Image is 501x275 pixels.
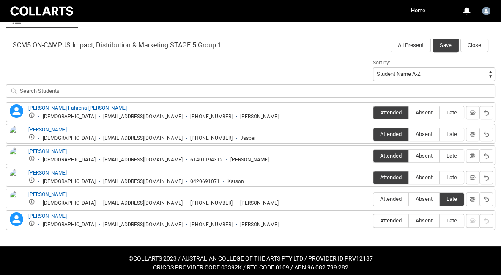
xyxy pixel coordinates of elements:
[227,178,244,185] div: Karson
[482,7,490,15] img: Stu.Mannion
[440,174,464,181] span: Late
[466,128,479,141] button: Notes
[440,109,464,116] span: Late
[240,222,279,228] div: [PERSON_NAME]
[103,157,183,163] div: [EMAIL_ADDRESS][DOMAIN_NAME]
[479,106,493,119] button: Reset
[190,178,220,185] div: 0420691071
[103,222,183,228] div: [EMAIL_ADDRESS][DOMAIN_NAME]
[28,170,67,176] a: [PERSON_NAME]
[43,135,96,142] div: [DEMOGRAPHIC_DATA]
[28,127,67,133] a: [PERSON_NAME]
[440,131,464,137] span: Late
[28,213,67,219] a: [PERSON_NAME]
[190,157,223,163] div: 61401194312
[409,217,439,224] span: Absent
[190,114,233,120] div: [PHONE_NUMBER]
[6,84,495,98] input: Search Students
[373,153,408,159] span: Attended
[43,114,96,120] div: [DEMOGRAPHIC_DATA]
[10,147,23,166] img: Joshua McInnes
[10,169,23,188] img: Karson Kilpady
[190,200,233,206] div: [PHONE_NUMBER]
[479,171,493,184] button: Reset
[409,153,439,159] span: Absent
[230,157,269,163] div: [PERSON_NAME]
[440,153,464,159] span: Late
[10,191,23,209] img: Nicholas Rendall
[190,222,233,228] div: [PHONE_NUMBER]
[103,114,183,120] div: [EMAIL_ADDRESS][DOMAIN_NAME]
[479,149,493,163] button: Reset
[28,192,67,197] a: [PERSON_NAME]
[103,200,183,206] div: [EMAIL_ADDRESS][DOMAIN_NAME]
[440,196,464,202] span: Late
[43,178,96,185] div: [DEMOGRAPHIC_DATA]
[409,196,439,202] span: Absent
[373,60,390,66] span: Sort by:
[409,109,439,116] span: Absent
[28,105,127,111] a: [PERSON_NAME] Fahrena [PERSON_NAME]
[240,200,279,206] div: [PERSON_NAME]
[103,178,183,185] div: [EMAIL_ADDRESS][DOMAIN_NAME]
[10,212,23,226] lightning-icon: Rory Howard
[440,217,464,224] span: Late
[373,217,408,224] span: Attended
[460,39,488,52] button: Close
[10,104,23,118] lightning-icon: Billie Fahrena Mullan
[409,131,439,137] span: Absent
[13,41,222,50] span: SCM5 ON-CAMPUS Impact, Distribution & Marketing STAGE 5 Group 1
[373,174,408,181] span: Attended
[43,222,96,228] div: [DEMOGRAPHIC_DATA]
[240,114,279,120] div: [PERSON_NAME]
[466,149,479,163] button: Notes
[409,4,427,17] a: Home
[373,131,408,137] span: Attended
[28,148,67,154] a: [PERSON_NAME]
[433,39,459,52] button: Save
[479,128,493,141] button: Reset
[43,200,96,206] div: [DEMOGRAPHIC_DATA]
[480,3,493,17] button: User Profile Stu.Mannion
[103,135,183,142] div: [EMAIL_ADDRESS][DOMAIN_NAME]
[479,192,493,206] button: Reset
[391,39,431,52] button: All Present
[373,196,408,202] span: Attended
[240,135,256,142] div: Jasper
[373,109,408,116] span: Attended
[466,192,479,206] button: Notes
[479,214,493,228] button: Reset
[10,126,23,144] img: Jasper Carbone
[43,157,96,163] div: [DEMOGRAPHIC_DATA]
[466,171,479,184] button: Notes
[466,106,479,119] button: Notes
[190,135,233,142] div: [PHONE_NUMBER]
[409,174,439,181] span: Absent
